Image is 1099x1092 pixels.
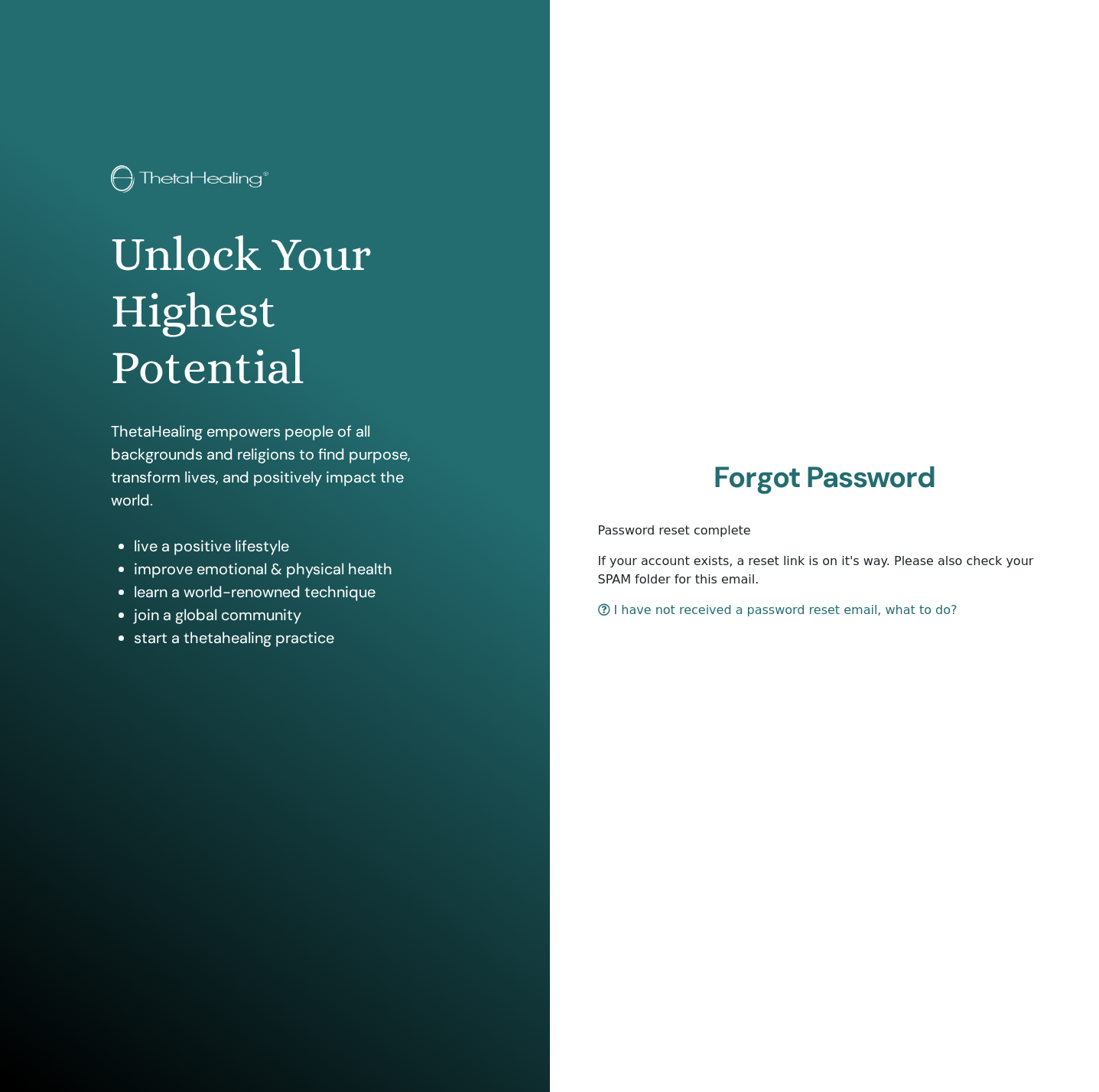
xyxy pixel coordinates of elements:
a: I have not received a password reset email, what to do? [598,603,958,617]
li: start a thetahealing practice [134,626,439,649]
li: join a global community [134,603,439,626]
li: live a positive lifestyle [134,535,439,557]
p: Password reset complete [598,522,1052,540]
p: If your account exists, a reset link is on it's way. Please also check your SPAM folder for this ... [598,552,1052,589]
li: learn a world-renowned technique [134,580,439,603]
p: ThetaHealing empowers people of all backgrounds and religions to find purpose, transform lives, a... [111,420,439,512]
h2: Forgot Password [598,460,1052,496]
li: improve emotional & physical health [134,557,439,580]
h1: Unlock Your Highest Potential [111,226,439,397]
